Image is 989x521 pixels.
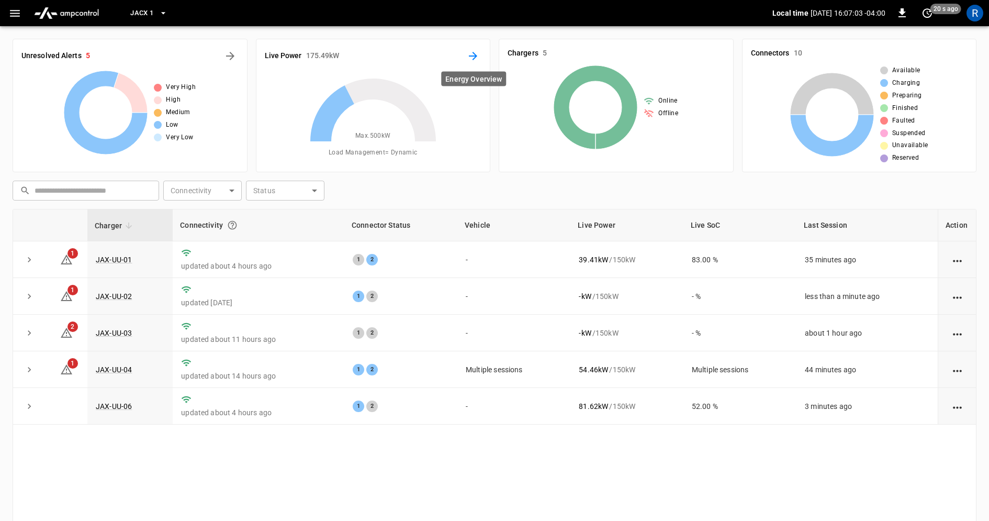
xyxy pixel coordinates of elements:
p: 39.41 kW [579,254,608,265]
p: updated about 14 hours ago [181,371,336,381]
td: Multiple sessions [457,351,570,388]
td: 35 minutes ago [796,241,938,278]
div: Energy Overview [441,72,506,86]
div: 1 [353,401,364,412]
div: 2 [366,327,378,339]
div: 1 [353,364,364,375]
p: updated [DATE] [181,297,336,308]
td: - % [683,315,796,351]
h6: 5 [86,50,90,62]
th: Connector Status [344,209,457,241]
span: Offline [658,108,678,119]
div: 1 [353,327,364,339]
td: 3 minutes ago [796,388,938,425]
a: JAX-UU-06 [96,402,132,411]
td: less than a minute ago [796,278,938,315]
td: 52.00 % [683,388,796,425]
span: 2 [68,322,78,332]
th: Live Power [570,209,683,241]
button: JACX 1 [126,3,171,24]
td: 83.00 % [683,241,796,278]
a: 1 [60,365,73,373]
h6: Unresolved Alerts [21,50,82,62]
div: / 150 kW [579,291,675,302]
td: - % [683,278,796,315]
button: set refresh interval [919,5,936,21]
td: - [457,241,570,278]
span: Finished [892,103,918,114]
span: Preparing [892,91,922,101]
span: Suspended [892,128,926,139]
span: Online [658,96,677,106]
span: High [166,95,181,105]
div: 2 [366,401,378,412]
th: Vehicle [457,209,570,241]
h6: 5 [543,48,547,59]
h6: 175.49 kW [306,50,340,62]
h6: Live Power [265,50,302,62]
span: Load Management = Dynamic [329,148,418,158]
th: Action [938,209,976,241]
p: 81.62 kW [579,401,608,412]
button: expand row [21,325,37,341]
p: [DATE] 16:07:03 -04:00 [811,8,885,18]
div: 2 [366,254,378,265]
a: JAX-UU-02 [96,292,132,301]
div: action cell options [951,291,964,302]
div: action cell options [951,328,964,338]
td: 44 minutes ago [796,351,938,388]
button: expand row [21,362,37,378]
p: updated about 11 hours ago [181,334,336,345]
span: 1 [68,358,78,369]
div: action cell options [951,254,964,265]
div: profile-icon [966,5,983,21]
button: expand row [21,398,37,414]
span: Charging [892,78,920,88]
div: 2 [366,291,378,302]
p: updated about 4 hours ago [181,407,336,418]
td: Multiple sessions [683,351,796,388]
th: Last Session [796,209,938,241]
h6: 10 [794,48,802,59]
span: Very High [166,82,196,93]
a: JAX-UU-01 [96,256,132,264]
div: / 150 kW [579,328,675,338]
p: - kW [579,328,591,338]
p: Local time [772,8,808,18]
div: 2 [366,364,378,375]
td: - [457,315,570,351]
a: JAX-UU-03 [96,329,132,337]
div: Connectivity [180,216,337,235]
button: All Alerts [222,48,239,64]
span: Medium [166,107,190,118]
h6: Connectors [751,48,790,59]
button: expand row [21,289,37,304]
p: updated about 4 hours ago [181,261,336,271]
div: action cell options [951,401,964,412]
div: / 150 kW [579,254,675,265]
span: Reserved [892,153,919,163]
div: 1 [353,254,364,265]
img: ampcontrol.io logo [30,3,103,23]
button: Connection between the charger and our software. [223,216,242,235]
td: about 1 hour ago [796,315,938,351]
th: Live SoC [683,209,796,241]
span: Low [166,120,178,130]
h6: Chargers [508,48,538,59]
span: Unavailable [892,140,928,151]
span: Charger [95,219,136,232]
a: 1 [60,254,73,263]
span: Available [892,65,920,76]
p: 54.46 kW [579,364,608,375]
td: - [457,278,570,315]
button: expand row [21,252,37,268]
a: 1 [60,291,73,300]
div: / 150 kW [579,401,675,412]
p: - kW [579,291,591,302]
span: Very Low [166,132,193,143]
div: 1 [353,291,364,302]
a: JAX-UU-04 [96,365,132,374]
div: action cell options [951,364,964,375]
span: 20 s ago [930,4,961,14]
div: / 150 kW [579,364,675,375]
